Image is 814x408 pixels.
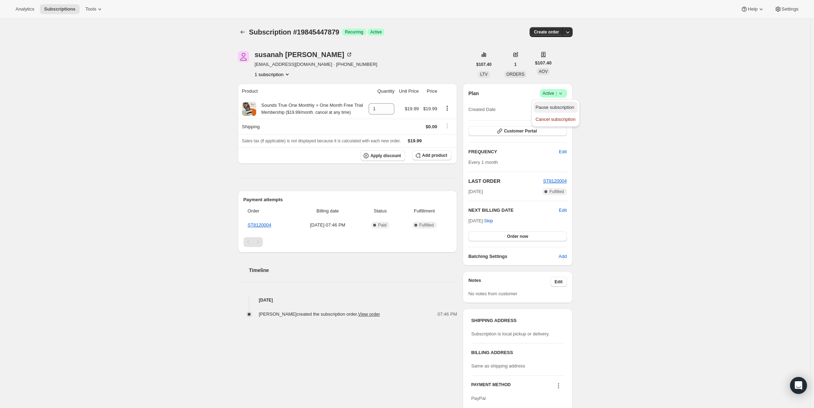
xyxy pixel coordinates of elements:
th: Quantity [366,84,397,99]
span: susanah hansen [238,51,249,62]
button: $107.40 [472,60,496,69]
span: ORDERS [506,72,524,77]
span: | [556,91,557,96]
span: Help [748,6,757,12]
button: Cancel subscription [534,113,578,125]
span: $19.99 [408,138,422,143]
span: Subscriptions [44,6,75,12]
h2: Plan [468,90,479,97]
span: Cancel subscription [536,117,575,122]
span: Apply discount [370,153,401,159]
div: Open Intercom Messenger [790,377,807,394]
span: Pause subscription [536,105,574,110]
span: Subscription is local pickup or delivery. [471,331,549,336]
span: Subscription #19845447879 [249,28,339,36]
span: Fulfilled [419,222,434,228]
small: Membership ($19.99/month. cancel at any time) [261,110,351,115]
span: 1 [514,62,517,67]
a: View order [358,311,380,317]
span: Customer Portal [504,128,537,134]
th: Product [238,84,366,99]
a: ST8120004 [248,222,271,228]
span: Paid [378,222,387,228]
h4: [DATE] [238,297,457,304]
span: Create order [534,29,559,35]
button: Subscriptions [40,4,80,14]
span: $107.40 [535,60,551,67]
span: Recurring [345,29,363,35]
span: Sales tax (if applicable) is not displayed because it is calculated with each new order. [242,138,401,143]
h6: Batching Settings [468,253,559,260]
th: Unit Price [396,84,421,99]
h2: FREQUENCY [468,148,559,155]
span: AOV [539,69,548,74]
th: Price [421,84,439,99]
h2: Timeline [249,267,457,274]
button: Add product [412,150,451,160]
h3: PAYMENT METHOD [471,382,511,391]
span: $0.00 [426,124,437,129]
button: Edit [550,277,567,287]
button: Analytics [11,4,38,14]
button: Create order [530,27,563,37]
span: Every 1 month [468,160,498,165]
h2: Payment attempts [243,196,452,203]
button: Shipping actions [442,122,453,130]
span: [EMAIL_ADDRESS][DOMAIN_NAME] · [PHONE_NUMBER] [255,61,377,68]
th: Shipping [238,119,366,134]
span: PayPal [471,396,486,401]
button: Subscriptions [238,27,248,37]
th: Order [243,203,294,219]
span: LTV [480,72,488,77]
span: Edit [559,148,567,155]
span: Add product [422,153,447,158]
span: Fulfilled [549,189,564,194]
span: Created Date [468,106,495,113]
a: ST8120004 [543,178,567,184]
button: 1 [510,60,521,69]
span: Status [363,208,397,215]
div: Sounds True One Monthly + One Month Free Trial [256,102,363,116]
span: $19.99 [405,106,419,111]
button: Settings [770,4,803,14]
button: Add [554,251,571,262]
span: Same as shipping address [471,363,525,369]
span: [DATE] · 07:46 PM [296,222,359,229]
span: Billing date [296,208,359,215]
span: Settings [782,6,798,12]
button: Edit [559,207,567,214]
h3: Notes [468,277,550,287]
button: Order now [468,231,567,241]
div: susanah [PERSON_NAME] [255,51,353,58]
span: Add [559,253,567,260]
span: Analytics [16,6,34,12]
button: Help [736,4,769,14]
img: product img [242,102,256,116]
span: Fulfillment [401,208,447,215]
span: [DATE] [468,188,483,195]
span: Active [370,29,382,35]
h3: SHIPPING ADDRESS [471,317,564,324]
span: Edit [555,279,563,285]
nav: Pagination [243,237,452,247]
button: Customer Portal [468,126,567,136]
span: [DATE] · [468,218,493,223]
h2: NEXT BILLING DATE [468,207,559,214]
button: Pause subscription [534,101,578,113]
h2: LAST ORDER [468,178,543,185]
span: $107.40 [476,62,492,67]
span: Skip [484,217,493,224]
span: 07:46 PM [438,311,457,318]
button: ST8120004 [543,178,567,185]
button: Product actions [442,104,453,112]
button: Edit [555,146,571,157]
button: Tools [81,4,107,14]
button: Product actions [255,71,291,78]
span: Order now [507,234,528,239]
span: No notes from customer [468,291,517,296]
button: Apply discount [360,150,405,161]
span: Active [543,90,564,97]
span: Tools [85,6,96,12]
